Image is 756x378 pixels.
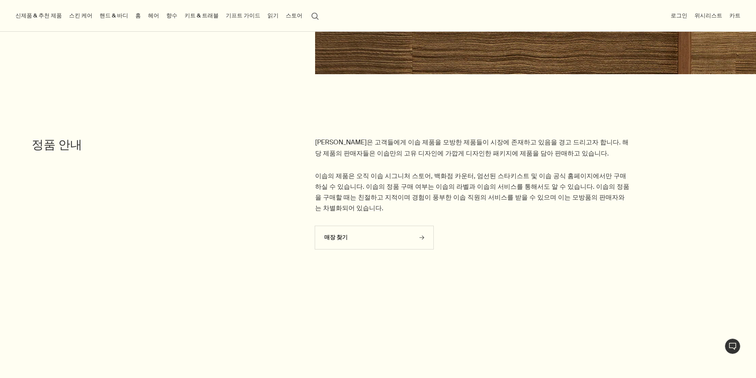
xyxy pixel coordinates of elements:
[725,338,741,354] button: 1:1 채팅 상담
[308,8,322,23] button: 검색창 열기
[224,10,262,21] a: 기프트 가이드
[284,10,304,21] button: 스토어
[315,137,630,158] p: [PERSON_NAME]은 고객들에게 이솝 제품을 모방한 제품들이 시장에 존재하고 있음을 경고 드리고자 합니다. 해당 제품의 판매자들은 이솝만의 고유 디자인에 가깝게 디자인한...
[693,10,724,21] a: 위시리스트
[98,10,130,21] a: 핸드 & 바디
[32,137,252,153] h2: 정품 안내
[134,10,142,21] a: 홈
[165,10,179,21] a: 향수
[315,226,434,249] a: 매장 찾기
[315,171,630,214] p: 이솝의 제품은 오직 이솝 시그니처 스토어, 백화점 카운터, 엄선된 스타키스트 및 이솝 공식 홈페이지에서만 구매하실 수 있습니다. 이솝의 정품 구매 여부는 이솝의 라벨과 이솝의...
[183,10,220,21] a: 키트 & 트래블
[266,10,280,21] a: 읽기
[669,10,689,21] button: 로그인
[728,10,742,21] button: 카트
[14,10,63,21] button: 신제품 & 추천 제품
[146,10,161,21] a: 헤어
[67,10,94,21] a: 스킨 케어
